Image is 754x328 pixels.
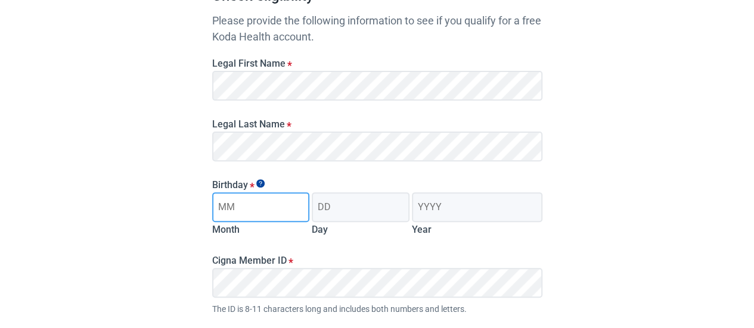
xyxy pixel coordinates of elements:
[212,118,542,130] label: Legal Last Name
[212,192,310,222] input: Birth month
[312,192,409,222] input: Birth day
[256,179,265,188] span: Show tooltip
[212,179,542,190] legend: Birthday
[312,224,328,235] label: Day
[212,13,542,45] p: Please provide the following information to see if you qualify for a free Koda Health account.
[212,302,542,315] span: The ID is 8-11 characters long and includes both numbers and letters.
[212,255,542,266] label: Cigna Member ID
[212,58,542,69] label: Legal First Name
[412,192,542,222] input: Birth year
[212,224,240,235] label: Month
[412,224,432,235] label: Year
